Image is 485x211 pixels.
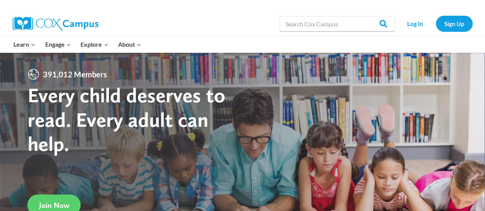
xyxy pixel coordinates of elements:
[436,16,473,31] a: Sign Up
[13,17,99,31] img: Cox Campus
[45,39,71,49] span: Engage
[40,68,110,80] span: 391,012 Members
[39,201,69,210] span: Join Now
[399,16,473,31] nav: Secondary Navigation
[280,16,395,31] input: Search Cox Campus
[9,36,146,52] nav: Primary Navigation
[118,39,141,49] span: About
[81,39,108,49] span: Explore
[28,83,225,156] strong: Every child deserves to read. Every adult can help.
[13,39,35,49] span: Learn
[399,16,432,31] a: Log In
